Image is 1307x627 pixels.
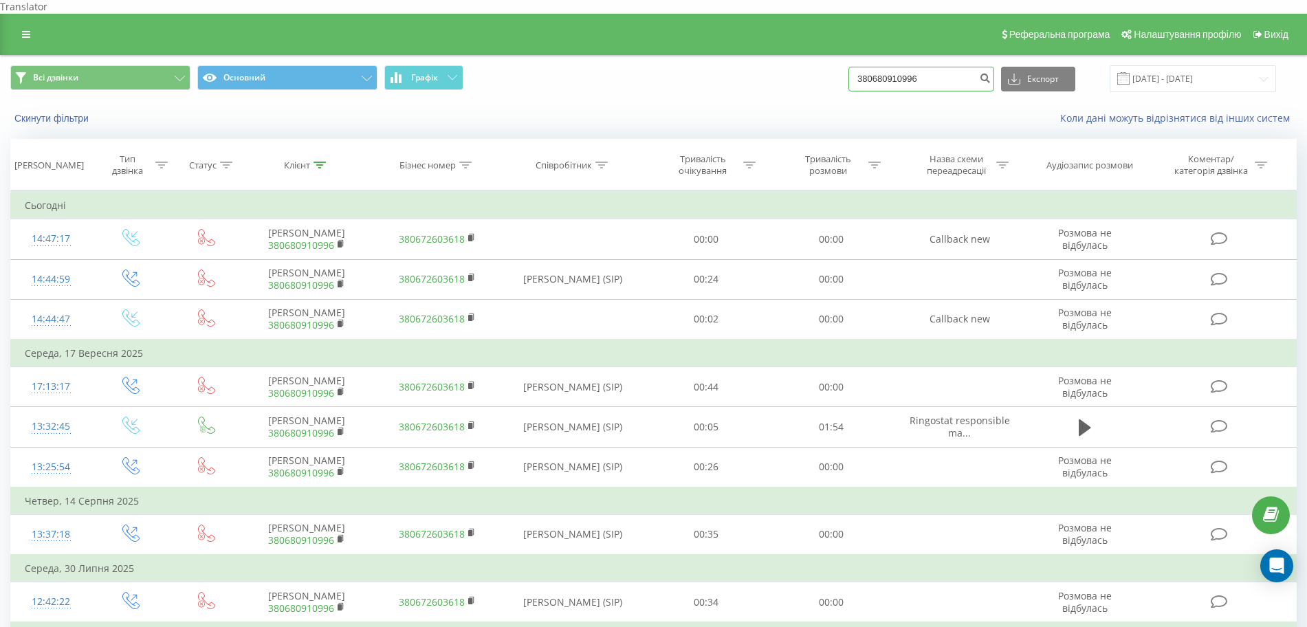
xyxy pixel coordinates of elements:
div: [PERSON_NAME] [14,159,84,171]
td: [PERSON_NAME] (SIP) [503,514,643,555]
a: 380672603618 [399,272,465,285]
div: Назва схеми переадресації [919,153,993,177]
td: 00:05 [644,407,769,447]
td: Callback new [894,219,1025,259]
a: Реферальна програма [995,14,1115,55]
a: 380672603618 [399,460,465,473]
div: Тривалість розмови [791,153,865,177]
div: Бізнес номер [399,159,456,171]
a: 380672603618 [399,420,465,433]
td: [PERSON_NAME] [241,367,372,407]
td: 00:44 [644,367,769,407]
td: 00:02 [644,299,769,340]
td: [PERSON_NAME] (SIP) [503,407,643,447]
td: 00:00 [769,514,894,555]
td: [PERSON_NAME] [241,259,372,299]
td: 00:24 [644,259,769,299]
span: Вихід [1264,29,1288,40]
a: 380672603618 [399,232,465,245]
div: 14:47:17 [25,225,77,252]
div: 13:25:54 [25,454,77,481]
div: Співробітник [536,159,592,171]
a: 380672603618 [399,595,465,608]
div: 13:32:45 [25,413,77,440]
a: Вихід [1246,14,1293,55]
a: 380680910996 [268,466,334,479]
a: 380680910996 [268,239,334,252]
div: 14:44:59 [25,266,77,293]
td: [PERSON_NAME] [241,582,372,623]
td: 00:00 [769,447,894,487]
a: 380680910996 [268,318,334,331]
a: Налаштування профілю [1114,14,1246,55]
td: Callback new [894,299,1025,340]
td: [PERSON_NAME] (SIP) [503,259,643,299]
span: Розмова не відбулась [1058,589,1112,615]
div: 17:13:17 [25,373,77,400]
button: Графік [384,65,463,90]
div: Статус [189,159,217,171]
a: 380680910996 [268,426,334,439]
span: Ringostat responsible ma... [910,414,1010,439]
button: Скинути фільтри [10,112,96,124]
td: Сьогодні [11,192,1297,219]
td: 01:54 [769,407,894,447]
span: Налаштування профілю [1134,29,1241,40]
td: Середа, 17 Вересня 2025 [11,340,1297,367]
button: Експорт [1001,67,1075,91]
span: Розмова не відбулась [1058,521,1112,547]
td: [PERSON_NAME] [241,299,372,340]
td: 00:35 [644,514,769,555]
span: Всі дзвінки [33,72,78,83]
div: 14:44:47 [25,306,77,333]
td: [PERSON_NAME] (SIP) [503,447,643,487]
td: 00:00 [769,582,894,623]
td: [PERSON_NAME] [241,514,372,555]
span: Розмова не відбулась [1058,374,1112,399]
span: Реферальна програма [1009,29,1110,40]
td: 00:00 [769,259,894,299]
a: 380680910996 [268,533,334,547]
td: [PERSON_NAME] [241,447,372,487]
span: Розмова не відбулась [1058,226,1112,252]
button: Всі дзвінки [10,65,190,90]
div: Коментар/категорія дзвінка [1171,153,1251,177]
td: 00:00 [769,299,894,340]
div: Клієнт [284,159,310,171]
a: 380672603618 [399,312,465,325]
td: 00:00 [644,219,769,259]
div: Аудіозапис розмови [1046,159,1133,171]
button: Основний [197,65,377,90]
a: 380672603618 [399,527,465,540]
td: [PERSON_NAME] (SIP) [503,582,643,623]
td: Четвер, 14 Серпня 2025 [11,487,1297,515]
td: 00:00 [769,367,894,407]
div: Open Intercom Messenger [1260,549,1293,582]
span: Графік [411,73,438,82]
input: Пошук за номером [848,67,994,91]
td: [PERSON_NAME] (SIP) [503,367,643,407]
span: Розмова не відбулась [1058,266,1112,291]
td: [PERSON_NAME] [241,407,372,447]
a: 380680910996 [268,386,334,399]
a: Коли дані можуть відрізнятися вiд інших систем [1060,111,1297,124]
div: Тип дзвінка [103,153,152,177]
td: 00:34 [644,582,769,623]
td: 00:00 [769,219,894,259]
a: 380680910996 [268,602,334,615]
div: 12:42:22 [25,588,77,615]
td: [PERSON_NAME] [241,219,372,259]
a: 380672603618 [399,380,465,393]
span: Розмова не відбулась [1058,454,1112,479]
td: 00:26 [644,447,769,487]
a: 380680910996 [268,278,334,291]
td: Середа, 30 Липня 2025 [11,555,1297,582]
div: Тривалість очікування [666,153,740,177]
span: Розмова не відбулась [1058,306,1112,331]
div: 13:37:18 [25,521,77,548]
